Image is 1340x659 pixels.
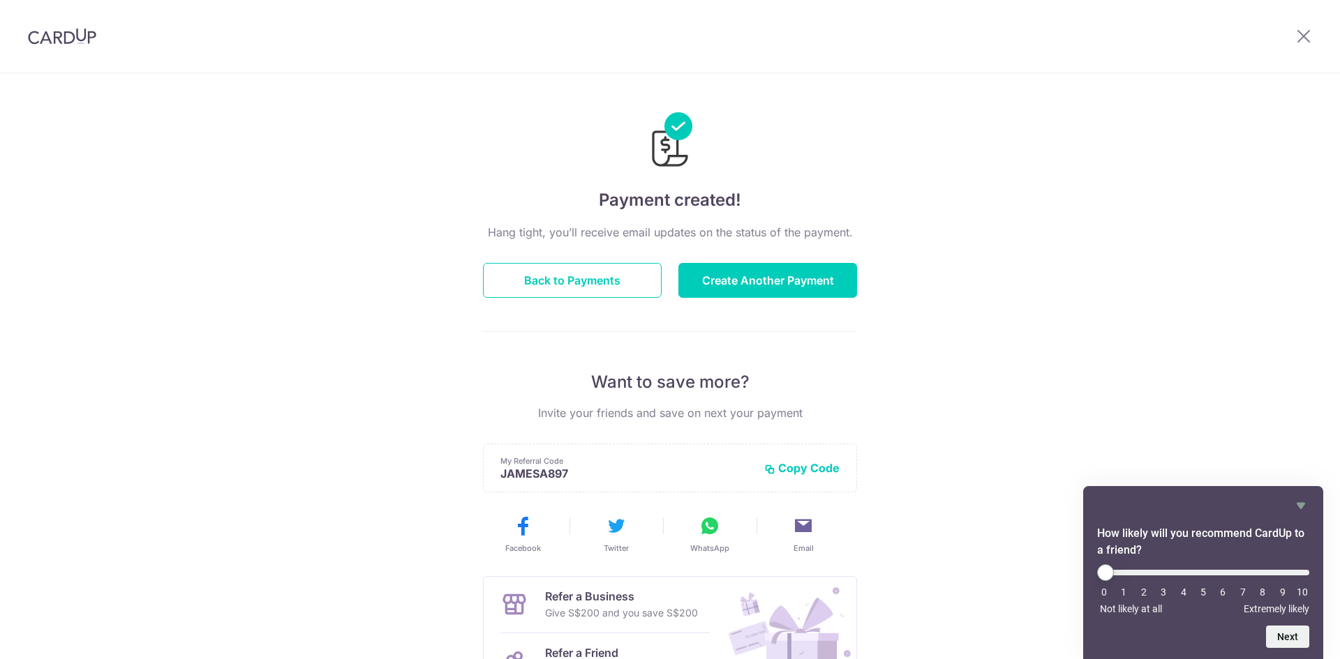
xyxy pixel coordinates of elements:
button: Hide survey [1293,497,1309,514]
li: 7 [1236,586,1250,598]
img: CardUp [28,28,96,45]
p: Want to save more? [483,371,857,393]
li: 8 [1256,586,1270,598]
h4: Payment created! [483,188,857,213]
li: 10 [1295,586,1309,598]
span: Extremely likely [1244,603,1309,614]
button: Create Another Payment [678,263,857,298]
div: How likely will you recommend CardUp to a friend? Select an option from 0 to 10, with 0 being Not... [1097,564,1309,614]
li: 3 [1156,586,1170,598]
p: Give S$200 and you save S$200 [545,605,698,621]
h2: How likely will you recommend CardUp to a friend? Select an option from 0 to 10, with 0 being Not... [1097,525,1309,559]
li: 6 [1216,586,1230,598]
span: Twitter [604,543,629,554]
button: Back to Payments [483,263,662,298]
p: Hang tight, you’ll receive email updates on the status of the payment. [483,224,857,241]
button: WhatsApp [669,515,751,554]
button: Facebook [482,515,564,554]
img: Payments [648,112,692,171]
span: WhatsApp [690,543,729,554]
button: Email [762,515,844,554]
li: 9 [1276,586,1290,598]
li: 0 [1097,586,1111,598]
button: Twitter [575,515,657,554]
div: How likely will you recommend CardUp to a friend? Select an option from 0 to 10, with 0 being Not... [1097,497,1309,648]
li: 5 [1196,586,1210,598]
button: Next question [1266,626,1309,648]
li: 2 [1137,586,1151,598]
p: Refer a Business [545,588,698,605]
span: Email [794,543,814,554]
li: 1 [1117,586,1131,598]
span: Not likely at all [1100,603,1162,614]
p: Invite your friends and save on next your payment [483,404,857,421]
span: Facebook [505,543,541,554]
p: JAMESA897 [500,467,753,480]
p: My Referral Code [500,455,753,467]
li: 4 [1177,586,1191,598]
button: Copy Code [764,461,840,475]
